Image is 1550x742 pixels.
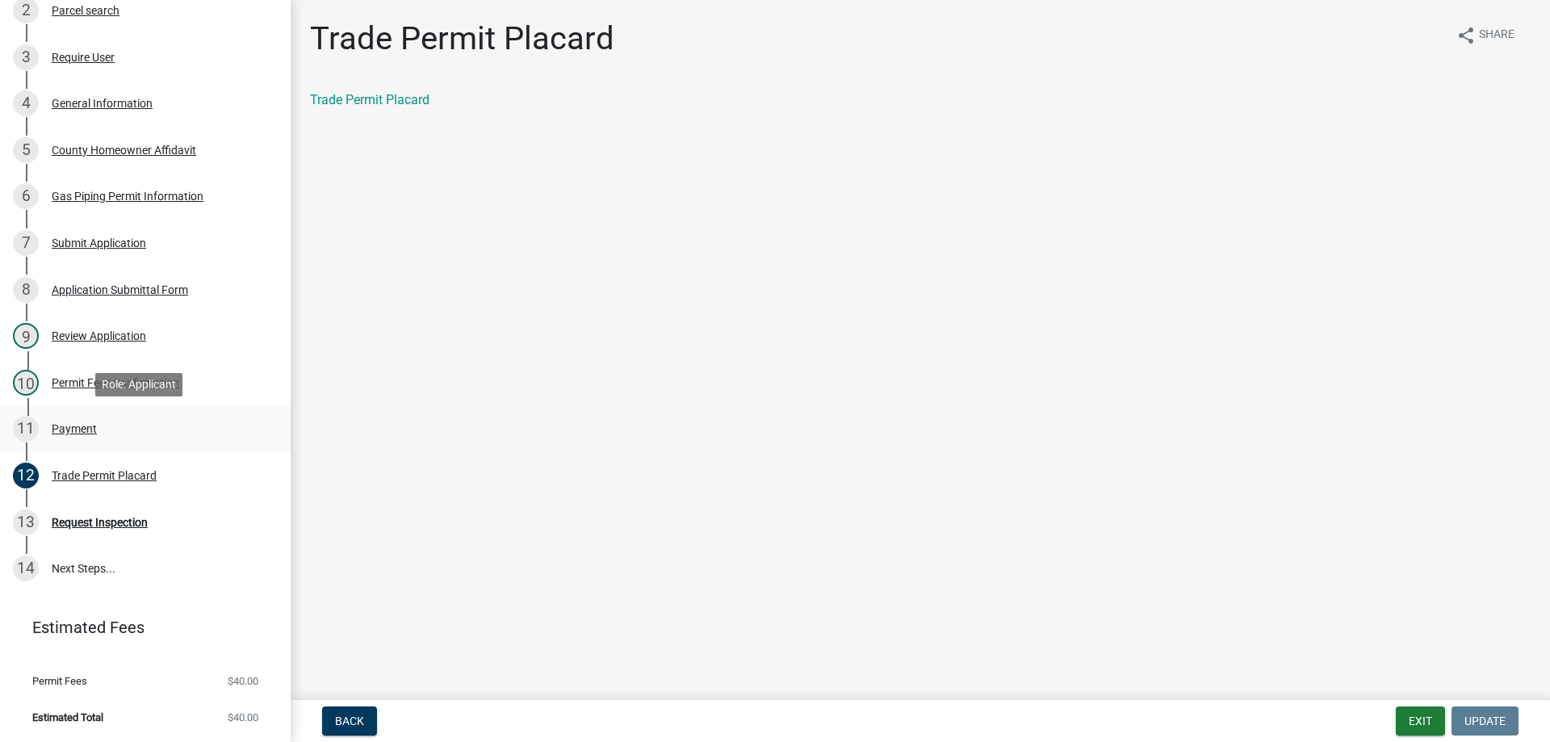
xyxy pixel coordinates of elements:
span: Estimated Total [32,712,103,723]
div: 5 [13,137,39,163]
div: 8 [13,277,39,303]
div: Require User [52,52,115,63]
button: Back [322,706,377,736]
span: $40.00 [228,676,258,686]
div: 4 [13,90,39,116]
div: Payment [52,423,97,434]
span: Permit Fees [32,676,87,686]
span: Share [1479,26,1514,45]
div: 12 [13,463,39,488]
span: $40.00 [228,712,258,723]
div: 11 [13,416,39,442]
button: Exit [1396,706,1445,736]
a: Trade Permit Placard [310,92,429,107]
div: 10 [13,370,39,396]
div: 7 [13,230,39,256]
button: Update [1452,706,1519,736]
div: Trade Permit Placard [52,470,157,481]
button: shareShare [1443,19,1527,51]
div: 3 [13,44,39,70]
h1: Trade Permit Placard [310,19,614,58]
div: 13 [13,509,39,535]
div: County Homeowner Affidavit [52,145,196,156]
div: 9 [13,323,39,349]
div: Permit Fees Confirmation [52,377,179,388]
i: share [1456,26,1476,45]
div: General Information [52,98,153,109]
div: Application Submittal Form [52,284,188,296]
div: Submit Application [52,237,146,249]
div: Role: Applicant [95,373,182,396]
div: 6 [13,183,39,209]
div: Parcel search [52,5,119,16]
span: Back [335,715,364,727]
div: Gas Piping Permit Information [52,191,203,202]
span: Update [1464,715,1506,727]
div: Request Inspection [52,517,148,528]
div: Review Application [52,330,146,342]
a: Estimated Fees [13,611,265,643]
div: 14 [13,555,39,581]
